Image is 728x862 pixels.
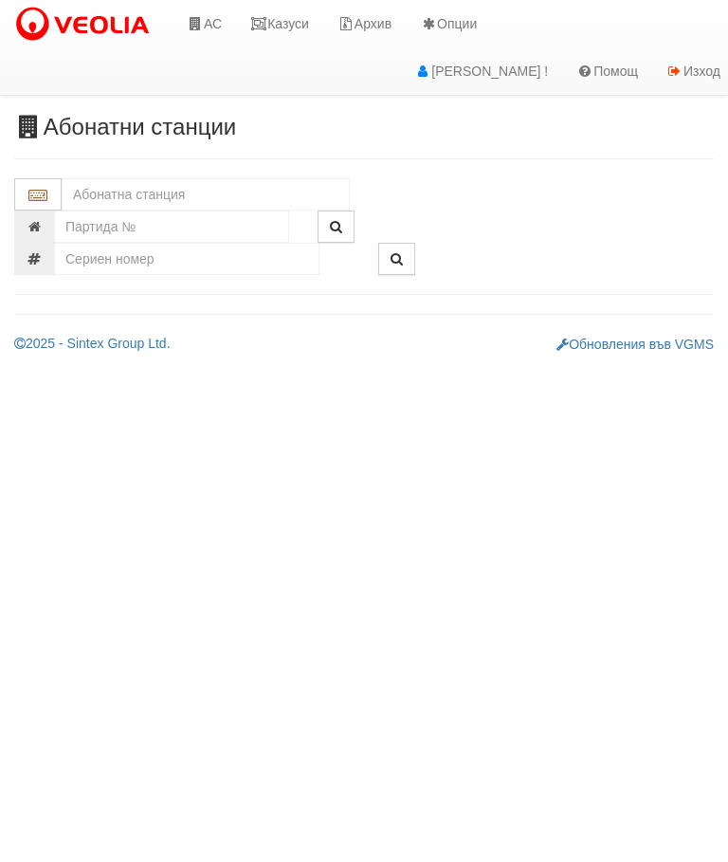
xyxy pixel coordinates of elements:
a: [PERSON_NAME] ! [400,47,562,95]
input: Партида № [54,211,289,243]
a: 2025 - Sintex Group Ltd. [14,336,171,351]
h3: Абонатни станции [14,115,714,139]
a: Помощ [562,47,652,95]
input: Сериен номер [54,243,319,275]
input: Абонатна станция [62,178,350,211]
img: VeoliaLogo.png [14,5,158,45]
a: Обновления във VGMS [556,337,714,352]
